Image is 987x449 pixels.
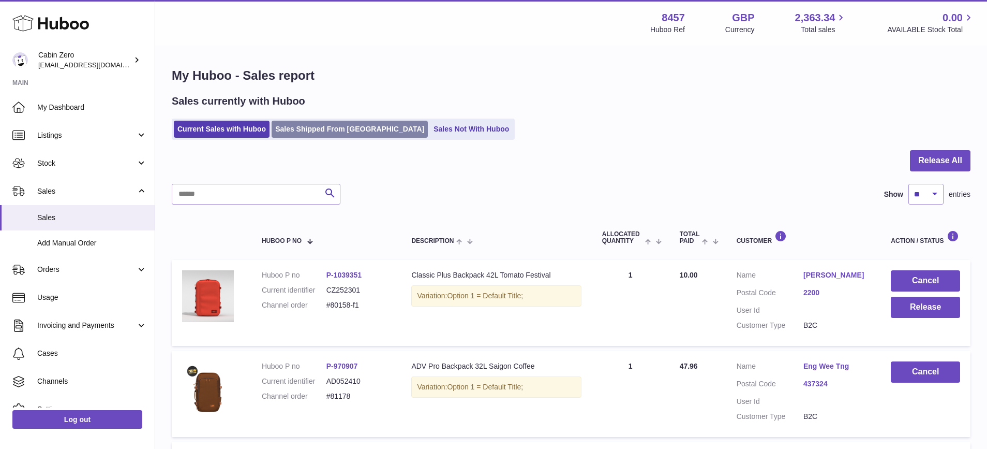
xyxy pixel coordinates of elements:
[262,392,326,401] dt: Channel order
[430,121,513,138] a: Sales Not With Huboo
[732,11,754,25] strong: GBP
[262,238,302,244] span: Huboo P no
[37,293,147,302] span: Usage
[887,11,975,35] a: 0.00 AVAILABLE Stock Total
[172,94,305,108] h2: Sales currently with Huboo
[38,50,131,70] div: Cabin Zero
[326,392,391,401] dd: #81178
[737,379,803,392] dt: Postal Code
[737,230,871,244] div: Customer
[37,321,136,330] span: Invoicing and Payments
[12,52,28,68] img: huboo@cabinzero.com
[411,285,581,307] div: Variation:
[182,270,234,322] img: CLASSIC-PLUS-42L-TOMATO-FESTIVAL-FRONT.jpg
[592,260,669,346] td: 1
[326,285,391,295] dd: CZ252301
[680,271,698,279] span: 10.00
[37,186,136,196] span: Sales
[737,288,803,300] dt: Postal Code
[37,238,147,248] span: Add Manual Order
[602,231,643,244] span: ALLOCATED Quantity
[37,265,136,274] span: Orders
[447,292,523,300] span: Option 1 = Default Title;
[262,285,326,295] dt: Current identifier
[891,230,960,244] div: Action / Status
[662,11,685,25] strong: 8457
[801,25,847,35] span: Total sales
[37,376,147,386] span: Channels
[262,300,326,310] dt: Channel order
[411,270,581,280] div: Classic Plus Backpack 42L Tomato Festival
[887,25,975,35] span: AVAILABLE Stock Total
[803,412,870,422] dd: B2C
[891,270,960,292] button: Cancel
[447,383,523,391] span: Option 1 = Default Title;
[262,270,326,280] dt: Huboo P no
[650,25,685,35] div: Huboo Ref
[262,361,326,371] dt: Huboo P no
[411,361,581,371] div: ADV Pro Backpack 32L Saigon Coffee
[37,213,147,223] span: Sales
[803,361,870,371] a: Eng Wee Tng
[411,238,454,244] span: Description
[737,270,803,283] dt: Name
[737,397,803,407] dt: User Id
[411,376,581,398] div: Variation:
[884,190,903,199] label: Show
[943,11,963,25] span: 0.00
[680,362,698,370] span: 47.96
[803,288,870,298] a: 2200
[182,361,234,413] img: ADV-PRO-32L-Saigon-Coffee-FRONT_f01804b9-f7f6-44bf-9462-922f2602a662.jpg
[37,103,147,112] span: My Dashboard
[737,412,803,422] dt: Customer Type
[795,11,835,25] span: 2,363.34
[725,25,755,35] div: Currency
[172,67,970,84] h1: My Huboo - Sales report
[326,376,391,386] dd: AD052410
[326,271,362,279] a: P-1039351
[37,404,147,414] span: Settings
[949,190,970,199] span: entries
[37,349,147,358] span: Cases
[272,121,428,138] a: Sales Shipped From [GEOGRAPHIC_DATA]
[174,121,270,138] a: Current Sales with Huboo
[38,61,152,69] span: [EMAIL_ADDRESS][DOMAIN_NAME]
[891,361,960,383] button: Cancel
[592,351,669,437] td: 1
[37,131,136,140] span: Listings
[803,321,870,330] dd: B2C
[795,11,847,35] a: 2,363.34 Total sales
[737,321,803,330] dt: Customer Type
[326,362,358,370] a: P-970907
[737,361,803,374] dt: Name
[737,306,803,315] dt: User Id
[262,376,326,386] dt: Current identifier
[12,410,142,429] a: Log out
[680,231,700,244] span: Total paid
[910,150,970,171] button: Release All
[37,158,136,168] span: Stock
[326,300,391,310] dd: #80158-f1
[803,379,870,389] a: 437324
[803,270,870,280] a: [PERSON_NAME]
[891,297,960,318] button: Release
